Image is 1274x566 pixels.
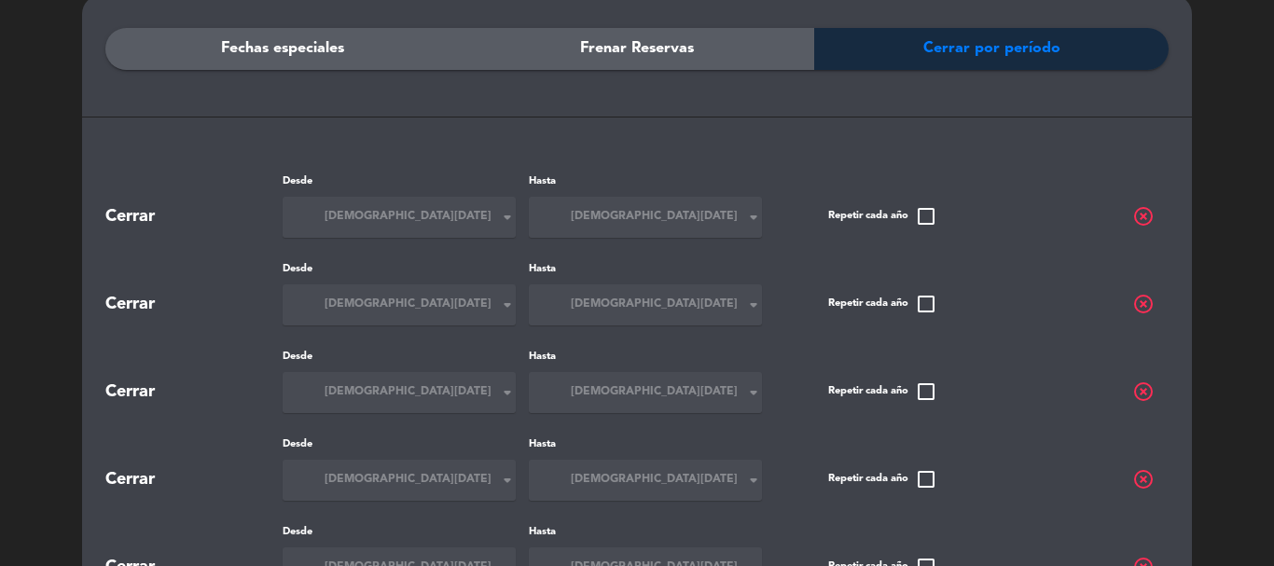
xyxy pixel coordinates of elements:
[283,173,516,190] label: Desde
[325,296,492,314] span: [DEMOGRAPHIC_DATA][DATE]
[742,469,765,491] i: arrow_drop_down
[1132,468,1155,490] span: highlight_off
[529,436,762,453] label: Hasta
[105,466,283,493] div: Cerrar
[105,379,283,406] div: Cerrar
[283,524,516,541] label: Desde
[571,383,738,402] span: [DEMOGRAPHIC_DATA][DATE]
[325,471,492,490] span: [DEMOGRAPHIC_DATA][DATE]
[221,36,344,61] span: Fechas especiales
[742,206,765,228] i: arrow_drop_down
[571,296,738,314] span: [DEMOGRAPHIC_DATA][DATE]
[496,469,519,491] i: arrow_drop_down
[529,349,762,366] label: Hasta
[580,36,694,61] span: Frenar Reservas
[742,381,765,404] i: arrow_drop_down
[915,205,937,228] span: check_box_outline_blank
[828,380,937,403] span: Repetir cada año
[283,436,516,453] label: Desde
[915,468,937,490] span: check_box_outline_blank
[915,293,937,315] span: check_box_outline_blank
[496,381,519,404] i: arrow_drop_down
[1132,293,1155,315] span: highlight_off
[325,383,492,402] span: [DEMOGRAPHIC_DATA][DATE]
[923,36,1060,61] span: Cerrar por período
[1132,380,1155,403] span: highlight_off
[828,293,937,315] span: Repetir cada año
[529,524,762,541] label: Hasta
[105,203,283,230] div: Cerrar
[283,349,516,366] label: Desde
[742,294,765,316] i: arrow_drop_down
[915,380,937,403] span: check_box_outline_blank
[529,173,762,190] label: Hasta
[325,208,492,227] span: [DEMOGRAPHIC_DATA][DATE]
[529,261,762,278] label: Hasta
[105,291,283,318] div: Cerrar
[283,261,516,278] label: Desde
[571,471,738,490] span: [DEMOGRAPHIC_DATA][DATE]
[496,206,519,228] i: arrow_drop_down
[828,468,937,490] span: Repetir cada año
[828,205,937,228] span: Repetir cada año
[1132,205,1155,228] span: highlight_off
[571,208,738,227] span: [DEMOGRAPHIC_DATA][DATE]
[496,294,519,316] i: arrow_drop_down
